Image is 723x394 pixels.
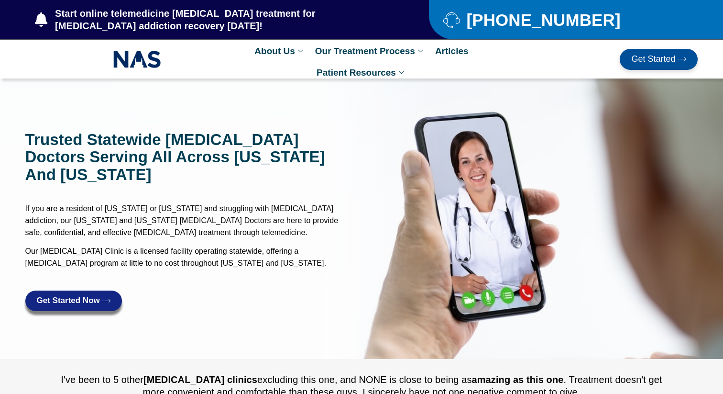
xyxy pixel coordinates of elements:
a: About Us [250,40,310,62]
span: [PHONE_NUMBER] [464,14,620,26]
p: Our [MEDICAL_DATA] Clinic is a licensed facility operating statewide, offering a [MEDICAL_DATA] p... [25,245,357,269]
b: [MEDICAL_DATA] clinics [143,374,257,385]
span: Start online telemedicine [MEDICAL_DATA] treatment for [MEDICAL_DATA] addiction recovery [DATE]! [53,7,391,32]
a: Our Treatment Process [310,40,430,62]
b: amazing as this one [472,374,564,385]
a: Get Started Now [25,291,122,311]
img: NAS_email_signature-removebg-preview.png [113,48,161,70]
a: Articles [430,40,473,62]
span: Get Started Now [37,296,100,305]
span: Get Started [631,55,675,64]
p: If you are a resident of [US_STATE] or [US_STATE] and struggling with [MEDICAL_DATA] addiction, o... [25,203,357,238]
h1: Trusted Statewide [MEDICAL_DATA] doctors serving all across [US_STATE] and [US_STATE] [25,131,357,183]
a: Patient Resources [312,62,411,83]
a: Start online telemedicine [MEDICAL_DATA] treatment for [MEDICAL_DATA] addiction recovery [DATE]! [35,7,391,32]
a: Get Started [620,49,698,70]
a: [PHONE_NUMBER] [443,11,674,28]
